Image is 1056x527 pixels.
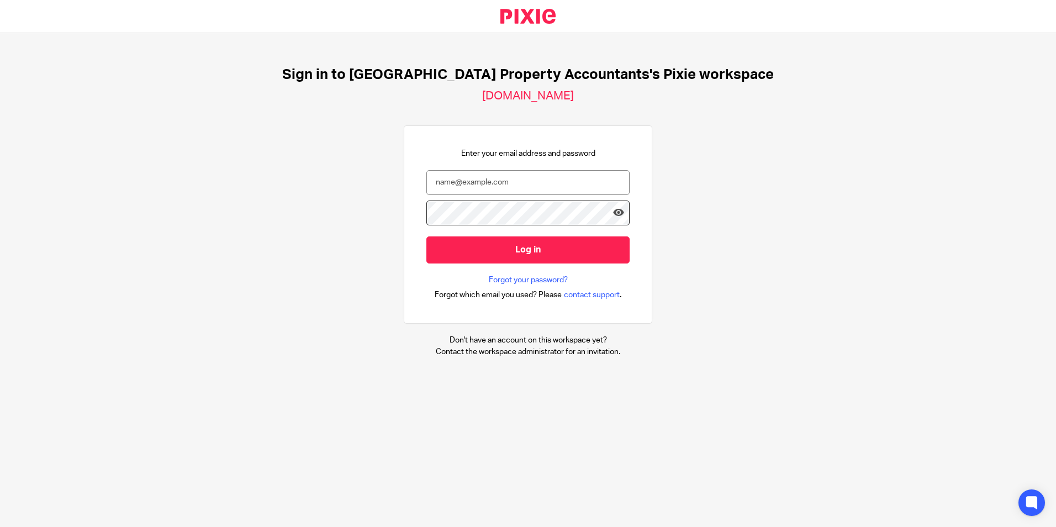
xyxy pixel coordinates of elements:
[436,346,620,357] p: Contact the workspace administrator for an invitation.
[489,275,568,286] a: Forgot your password?
[436,335,620,346] p: Don't have an account on this workspace yet?
[435,289,562,301] span: Forgot which email you used? Please
[482,89,574,103] h2: [DOMAIN_NAME]
[426,236,630,263] input: Log in
[426,170,630,195] input: name@example.com
[564,289,620,301] span: contact support
[435,288,622,301] div: .
[282,66,774,83] h1: Sign in to [GEOGRAPHIC_DATA] Property Accountants's Pixie workspace
[461,148,595,159] p: Enter your email address and password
